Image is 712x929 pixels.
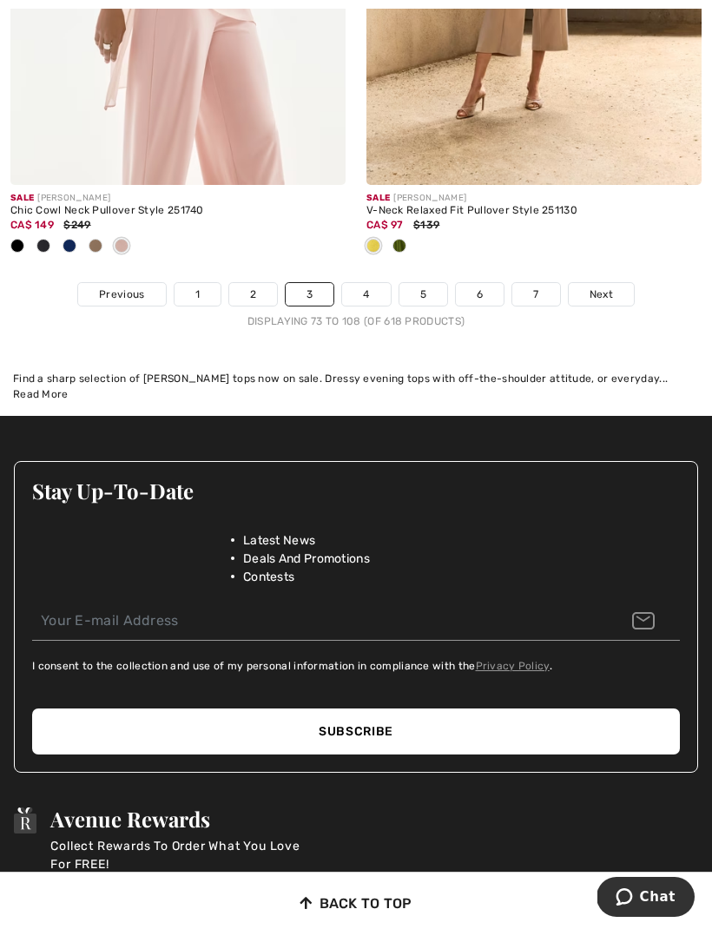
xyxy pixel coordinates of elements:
[512,283,559,306] a: 7
[456,283,504,306] a: 6
[243,550,370,568] span: Deals And Promotions
[360,233,386,261] div: Citrus
[32,658,552,674] label: I consent to the collection and use of my personal information in compliance with the .
[366,193,390,203] span: Sale
[399,283,447,306] a: 5
[32,479,680,502] h3: Stay Up-To-Date
[30,233,56,261] div: Midnight Blue
[597,877,695,920] iframe: Opens a widget where you can chat to one of our agents
[243,531,315,550] span: Latest News
[476,660,550,672] a: Privacy Policy
[342,283,390,306] a: 4
[13,388,69,400] span: Read More
[10,205,346,217] div: Chic Cowl Neck Pullover Style 251740
[366,192,702,205] div: [PERSON_NAME]
[32,602,680,641] input: Your E-mail Address
[386,233,412,261] div: Greenery
[4,233,30,261] div: Black
[286,283,333,306] a: 3
[175,283,221,306] a: 1
[99,287,144,302] span: Previous
[243,568,294,586] span: Contests
[50,837,311,873] p: Collect Rewards To Order What You Love For FREE!
[569,283,634,306] a: Next
[109,233,135,261] div: Quartz
[10,192,346,205] div: [PERSON_NAME]
[14,807,36,833] img: Avenue Rewards
[229,283,277,306] a: 2
[82,233,109,261] div: Sand
[63,219,90,231] span: $249
[56,233,82,261] div: Royal Sapphire 163
[10,193,34,203] span: Sale
[10,219,54,231] span: CA$ 149
[366,219,404,231] span: CA$ 97
[13,371,699,386] div: Find a sharp selection of [PERSON_NAME] tops now on sale. Dressy evening tops with off-the-should...
[50,807,311,830] h3: Avenue Rewards
[78,283,165,306] a: Previous
[590,287,613,302] span: Next
[366,205,702,217] div: V-Neck Relaxed Fit Pullover Style 251130
[32,708,680,754] button: Subscribe
[413,219,439,231] span: $139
